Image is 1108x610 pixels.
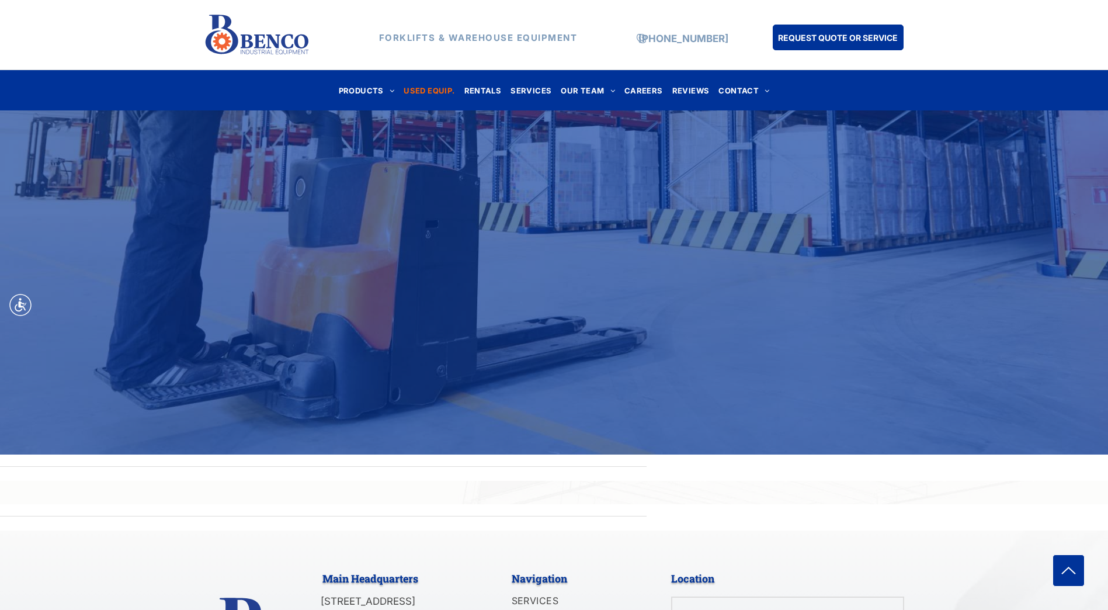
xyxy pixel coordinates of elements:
[620,82,668,98] a: CAREERS
[556,82,620,98] a: OUR TEAM
[714,82,774,98] a: CONTACT
[778,27,898,48] span: REQUEST QUOTE OR SERVICE
[773,25,904,50] a: REQUEST QUOTE OR SERVICE
[399,82,459,98] a: USED EQUIP.
[668,82,714,98] a: REVIEWS
[638,33,728,44] a: [PHONE_NUMBER]
[506,82,556,98] a: SERVICES
[322,571,418,585] span: Main Headquarters
[334,82,400,98] a: PRODUCTS
[460,82,506,98] a: RENTALS
[512,571,567,585] span: Navigation
[671,571,714,585] span: Location
[379,32,578,43] strong: FORKLIFTS & WAREHOUSE EQUIPMENT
